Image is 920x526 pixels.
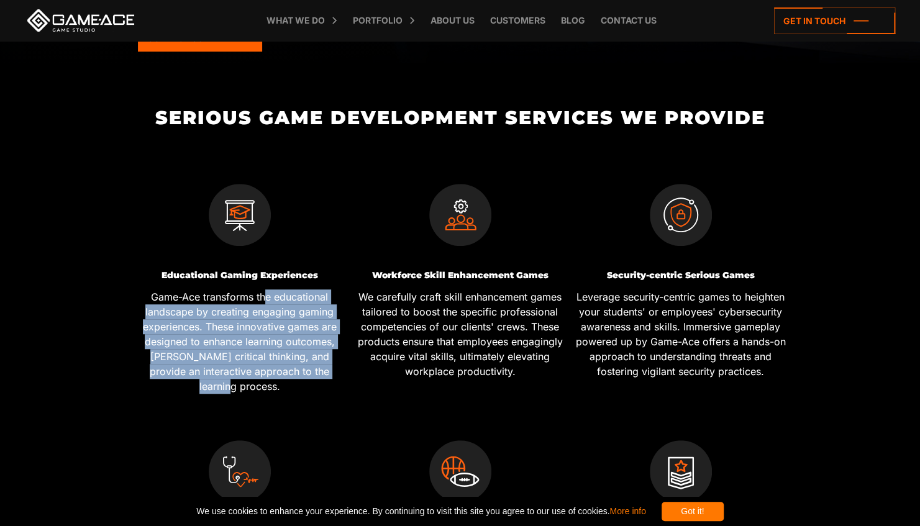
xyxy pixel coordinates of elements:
img: Sport icon [429,440,491,502]
p: We carefully craft skill enhancement games tailored to boost the specific professional competenci... [355,289,566,379]
img: Education gaming icon services [209,184,271,246]
img: Healthcare serious games icon [209,440,271,502]
img: Workforce icon services [429,184,491,246]
a: More info [609,506,645,516]
a: Get in touch [774,7,895,34]
img: Security icon [650,184,712,246]
p: Game-Ace transforms the educational landscape by creating engaging gaming experiences. These inno... [134,289,345,394]
h3: Security-centric Serious Games [575,271,786,280]
h2: Serious Game Development Services We Provide [129,107,791,128]
p: Leverage security-centric games to heighten your students' or employees' cybersecurity awareness ... [575,289,786,379]
h3: Workforce Skill Enhancement Games [355,271,566,280]
div: Got it! [662,502,724,521]
img: Military icon [650,440,712,502]
span: We use cookies to enhance your experience. By continuing to visit this site you agree to our use ... [196,502,645,521]
h3: Educational Gaming Experiences [134,271,345,280]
